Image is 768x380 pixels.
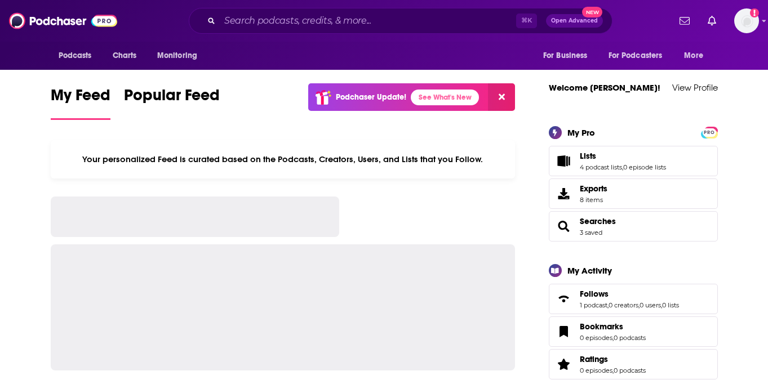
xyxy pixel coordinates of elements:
span: Exports [580,184,607,194]
span: Ratings [580,354,608,364]
span: Searches [549,211,718,242]
button: open menu [535,45,602,66]
a: Follows [553,291,575,307]
span: Follows [580,289,609,299]
img: Podchaser - Follow, Share and Rate Podcasts [9,10,117,32]
button: open menu [601,45,679,66]
button: open menu [51,45,106,66]
span: , [612,366,614,374]
a: Popular Feed [124,86,220,120]
a: Show notifications dropdown [675,11,694,30]
span: Podcasts [59,48,92,64]
span: , [622,163,623,171]
a: PRO [703,127,716,136]
a: Exports [549,178,718,209]
a: Lists [553,153,575,169]
a: 0 podcasts [614,334,646,342]
a: Searches [553,218,575,234]
span: PRO [703,128,716,137]
a: Show notifications dropdown [703,11,721,30]
div: Your personalized Feed is curated based on the Podcasts, Creators, Users, and Lists that you Follow. [51,140,516,178]
span: , [638,301,640,309]
span: Lists [580,151,596,161]
span: Follows [549,284,718,314]
span: Monitoring [157,48,197,64]
a: 0 podcasts [614,366,646,374]
a: Welcome [PERSON_NAME]! [549,82,660,93]
span: Bookmarks [580,321,623,332]
span: Lists [549,146,718,176]
span: Popular Feed [124,86,220,111]
a: 4 podcast lists [580,163,622,171]
a: Charts [105,45,144,66]
a: Searches [580,216,616,226]
a: See What's New [411,90,479,105]
a: View Profile [672,82,718,93]
span: New [582,7,602,17]
span: , [607,301,609,309]
span: Logged in as KSKristina [734,8,759,33]
button: Open AdvancedNew [546,14,603,28]
a: Ratings [580,354,646,364]
span: Charts [113,48,137,64]
a: 3 saved [580,229,602,236]
a: 0 episodes [580,366,612,374]
a: 1 podcast [580,301,607,309]
span: Bookmarks [549,316,718,347]
button: open menu [149,45,212,66]
p: Podchaser Update! [336,92,406,102]
span: More [684,48,703,64]
span: Ratings [549,349,718,379]
a: My Feed [51,86,110,120]
div: My Activity [567,265,612,276]
a: Bookmarks [580,321,646,332]
a: 0 episodes [580,334,612,342]
span: For Business [543,48,588,64]
span: ⌘ K [516,14,537,28]
span: My Feed [51,86,110,111]
a: Follows [580,289,679,299]
span: Open Advanced [551,18,598,24]
a: Bookmarks [553,324,575,339]
span: 8 items [580,196,607,204]
span: , [661,301,662,309]
input: Search podcasts, credits, & more... [220,12,516,30]
div: My Pro [567,127,595,138]
a: 0 creators [609,301,638,309]
a: Lists [580,151,666,161]
a: Ratings [553,356,575,372]
span: , [612,334,614,342]
button: Show profile menu [734,8,759,33]
a: 0 users [640,301,661,309]
svg: Add a profile image [750,8,759,17]
span: For Podcasters [609,48,663,64]
div: Search podcasts, credits, & more... [189,8,612,34]
button: open menu [676,45,717,66]
a: 0 episode lists [623,163,666,171]
span: Exports [553,186,575,202]
img: User Profile [734,8,759,33]
a: 0 lists [662,301,679,309]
